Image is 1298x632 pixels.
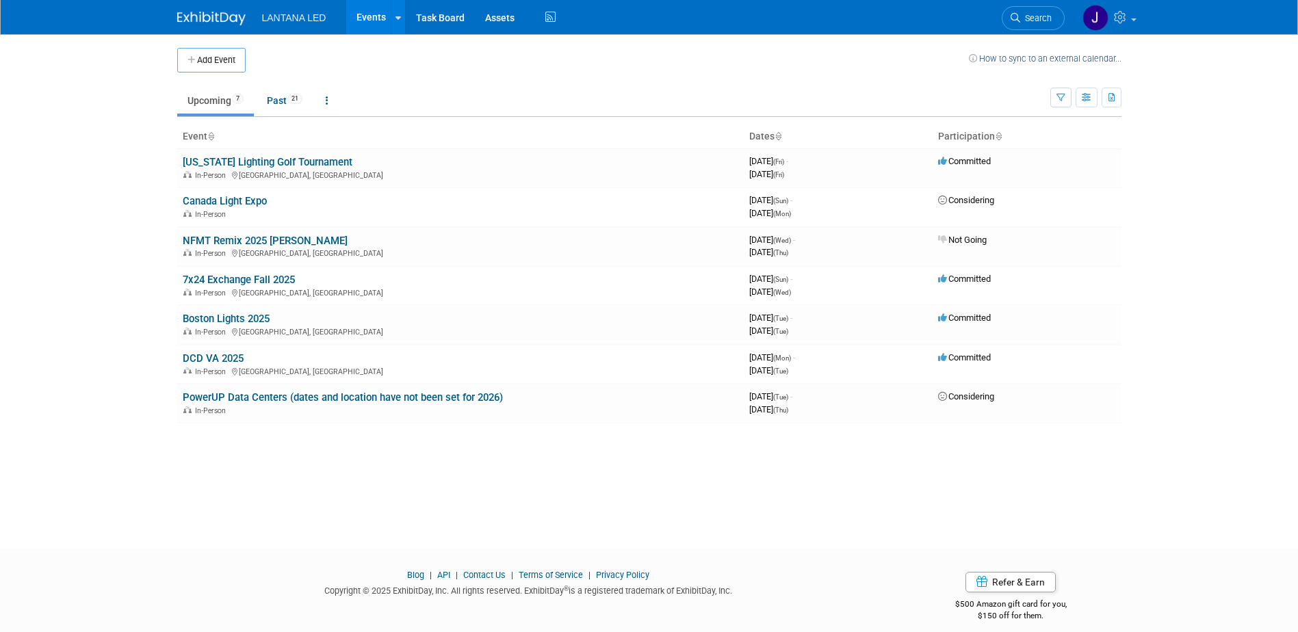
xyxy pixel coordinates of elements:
img: In-Person Event [183,210,192,217]
span: - [790,274,792,284]
span: - [790,195,792,205]
span: | [585,570,594,580]
span: - [790,313,792,323]
span: Committed [938,352,991,363]
span: In-Person [195,289,230,298]
img: In-Person Event [183,328,192,334]
div: [GEOGRAPHIC_DATA], [GEOGRAPHIC_DATA] [183,326,738,337]
img: Jane Divis [1082,5,1108,31]
a: Sort by Event Name [207,131,214,142]
span: [DATE] [749,235,795,245]
span: [DATE] [749,352,795,363]
a: Refer & Earn [965,572,1056,592]
span: (Wed) [773,289,791,296]
div: Copyright © 2025 ExhibitDay, Inc. All rights reserved. ExhibitDay is a registered trademark of Ex... [177,581,881,597]
span: (Mon) [773,210,791,218]
a: Contact Us [463,570,506,580]
a: 7x24 Exchange Fall 2025 [183,274,295,286]
a: NFMT Remix 2025 [PERSON_NAME] [183,235,348,247]
img: In-Person Event [183,406,192,413]
span: Considering [938,195,994,205]
a: Boston Lights 2025 [183,313,270,325]
span: | [508,570,517,580]
span: In-Person [195,210,230,219]
span: In-Person [195,367,230,376]
span: [DATE] [749,313,792,323]
span: In-Person [195,249,230,258]
span: Committed [938,156,991,166]
span: In-Person [195,406,230,415]
span: | [452,570,461,580]
img: In-Person Event [183,367,192,374]
span: [DATE] [749,208,791,218]
span: (Sun) [773,276,788,283]
span: [DATE] [749,287,791,297]
div: [GEOGRAPHIC_DATA], [GEOGRAPHIC_DATA] [183,169,738,180]
a: Search [1002,6,1065,30]
span: Not Going [938,235,987,245]
span: [DATE] [749,391,792,401]
a: How to sync to an external calendar... [969,53,1121,64]
a: Privacy Policy [596,570,649,580]
th: Event [177,125,744,148]
span: - [793,235,795,245]
span: Search [1020,13,1052,23]
a: Blog [407,570,424,580]
span: - [793,352,795,363]
button: Add Event [177,48,246,73]
div: $500 Amazon gift card for you, [900,590,1121,621]
a: PowerUP Data Centers (dates and location have not been set for 2026) [183,391,503,404]
span: LANTANA LED [262,12,326,23]
span: [DATE] [749,326,788,336]
span: Committed [938,313,991,323]
span: In-Person [195,328,230,337]
span: - [786,156,788,166]
span: [DATE] [749,156,788,166]
img: ExhibitDay [177,12,246,25]
span: (Wed) [773,237,791,244]
img: In-Person Event [183,249,192,256]
span: [DATE] [749,365,788,376]
span: [DATE] [749,404,788,414]
span: (Tue) [773,393,788,401]
span: [DATE] [749,247,788,257]
a: Canada Light Expo [183,195,267,207]
span: - [790,391,792,401]
div: $150 off for them. [900,610,1121,622]
span: 21 [287,94,302,104]
span: (Mon) [773,354,791,362]
a: API [437,570,450,580]
span: (Sun) [773,197,788,205]
span: (Tue) [773,315,788,322]
a: Past21 [257,88,313,114]
a: Sort by Start Date [775,131,781,142]
th: Dates [744,125,933,148]
div: [GEOGRAPHIC_DATA], [GEOGRAPHIC_DATA] [183,247,738,258]
img: In-Person Event [183,171,192,178]
span: Committed [938,274,991,284]
a: Sort by Participation Type [995,131,1002,142]
span: (Thu) [773,249,788,256]
span: In-Person [195,171,230,180]
div: [GEOGRAPHIC_DATA], [GEOGRAPHIC_DATA] [183,365,738,376]
span: (Tue) [773,367,788,375]
span: (Fri) [773,171,784,179]
span: [DATE] [749,169,784,179]
a: [US_STATE] Lighting Golf Tournament [183,156,352,168]
span: (Tue) [773,328,788,335]
span: 7 [232,94,244,104]
span: [DATE] [749,274,792,284]
th: Participation [933,125,1121,148]
sup: ® [564,585,569,592]
span: | [426,570,435,580]
span: (Thu) [773,406,788,414]
a: DCD VA 2025 [183,352,244,365]
span: Considering [938,391,994,401]
a: Upcoming7 [177,88,254,114]
span: (Fri) [773,158,784,166]
img: In-Person Event [183,289,192,295]
span: [DATE] [749,195,792,205]
a: Terms of Service [519,570,583,580]
div: [GEOGRAPHIC_DATA], [GEOGRAPHIC_DATA] [183,287,738,298]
